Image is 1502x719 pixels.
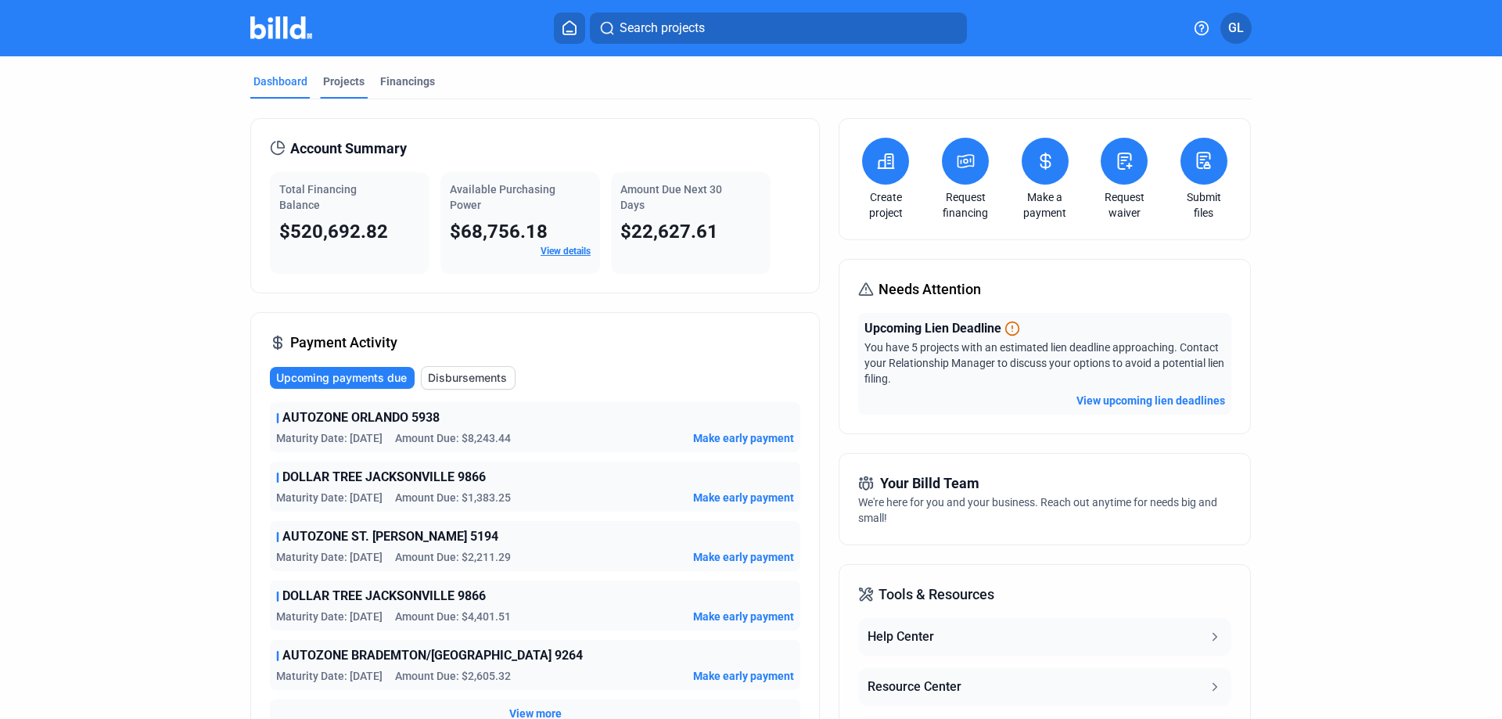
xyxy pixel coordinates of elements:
div: Resource Center [868,678,961,696]
span: $22,627.61 [620,221,718,243]
span: Maturity Date: [DATE] [276,668,383,684]
a: Request waiver [1097,189,1152,221]
span: GL [1228,19,1244,38]
span: Amount Due: $8,243.44 [395,430,511,446]
a: Submit files [1177,189,1231,221]
span: Maturity Date: [DATE] [276,430,383,446]
span: $68,756.18 [450,221,548,243]
img: Billd Company Logo [250,16,312,39]
span: Payment Activity [290,332,397,354]
span: AUTOZONE ST. [PERSON_NAME] 5194 [282,527,498,546]
button: Make early payment [693,490,794,505]
span: We're here for you and your business. Reach out anytime for needs big and small! [858,496,1217,524]
button: Help Center [858,618,1231,656]
span: Maturity Date: [DATE] [276,549,383,565]
button: Upcoming payments due [270,367,415,389]
button: Make early payment [693,430,794,446]
div: Dashboard [253,74,307,89]
span: Maturity Date: [DATE] [276,609,383,624]
span: $520,692.82 [279,221,388,243]
span: Upcoming Lien Deadline [864,319,1001,338]
span: Tools & Resources [879,584,994,606]
button: Resource Center [858,668,1231,706]
span: Amount Due: $2,211.29 [395,549,511,565]
span: DOLLAR TREE JACKSONVILLE 9866 [282,468,486,487]
span: Disbursements [428,370,507,386]
span: AUTOZONE BRADEMTON/[GEOGRAPHIC_DATA] 9264 [282,646,583,665]
span: Upcoming payments due [276,370,407,386]
span: Your Billd Team [880,473,979,494]
a: Create project [858,189,913,221]
span: Available Purchasing Power [450,183,555,211]
span: Search projects [620,19,705,38]
span: AUTOZONE ORLANDO 5938 [282,408,440,427]
span: Amount Due Next 30 Days [620,183,722,211]
button: Make early payment [693,549,794,565]
span: Needs Attention [879,279,981,300]
div: Help Center [868,627,934,646]
button: View upcoming lien deadlines [1076,393,1225,408]
span: Amount Due: $4,401.51 [395,609,511,624]
button: GL [1220,13,1252,44]
a: View details [541,246,591,257]
button: Make early payment [693,609,794,624]
span: Maturity Date: [DATE] [276,490,383,505]
span: You have 5 projects with an estimated lien deadline approaching. Contact your Relationship Manage... [864,341,1224,385]
div: Financings [380,74,435,89]
span: Amount Due: $2,605.32 [395,668,511,684]
span: DOLLAR TREE JACKSONVILLE 9866 [282,587,486,606]
button: Make early payment [693,668,794,684]
a: Make a payment [1018,189,1073,221]
button: Disbursements [421,366,516,390]
span: Account Summary [290,138,407,160]
div: Projects [323,74,365,89]
span: Amount Due: $1,383.25 [395,490,511,505]
button: Search projects [590,13,967,44]
a: Request financing [938,189,993,221]
span: Total Financing Balance [279,183,357,211]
